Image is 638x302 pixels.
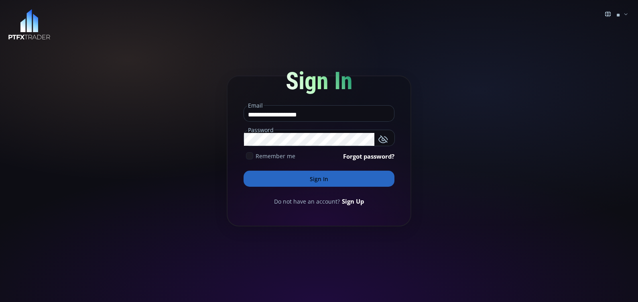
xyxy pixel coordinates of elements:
button: Sign In [244,171,394,187]
span: Sign In [286,67,353,95]
a: Sign Up [342,197,364,206]
img: LOGO [8,9,51,40]
span: Remember me [256,152,295,160]
a: Forgot password? [343,152,394,161]
div: Do not have an account? [244,197,394,206]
